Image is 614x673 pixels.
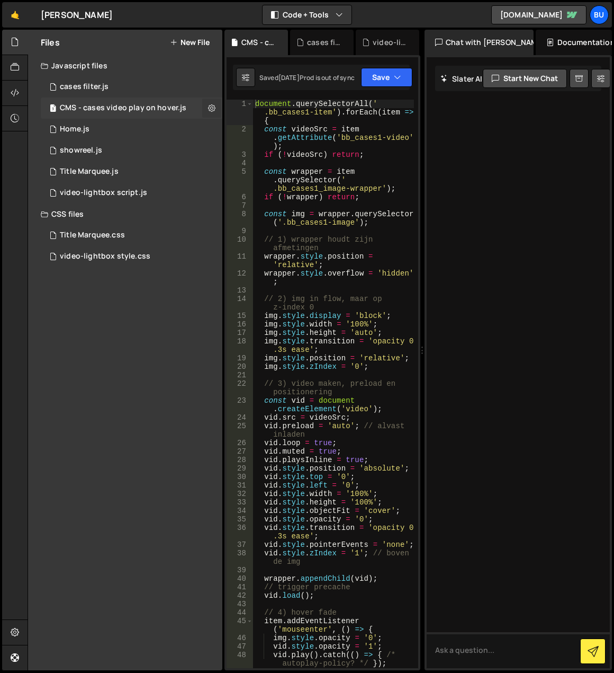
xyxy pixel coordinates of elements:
[41,161,222,182] div: 16080/43931.js
[170,38,210,47] button: New File
[227,100,253,125] div: 1
[227,608,253,617] div: 44
[227,422,253,439] div: 25
[241,37,275,48] div: CMS - cases video play on hover.js
[41,98,222,119] div: 16080/43141.js
[227,295,253,312] div: 14
[227,524,253,541] div: 36
[227,473,253,481] div: 30
[60,146,102,155] div: showreel.js
[300,73,355,82] div: Prod is out of sync
[28,55,222,76] div: Javascript files
[41,37,60,48] h2: Files
[483,69,567,88] button: Start new chat
[50,105,56,113] span: 3
[227,515,253,524] div: 35
[227,150,253,159] div: 3
[227,447,253,456] div: 27
[227,201,253,210] div: 7
[227,125,253,150] div: 2
[227,651,253,668] div: 48
[41,225,222,246] div: 16080/43930.css
[425,30,534,55] div: Chat with [PERSON_NAME]
[227,566,253,574] div: 39
[41,76,222,98] div: 16080/44245.js
[227,312,253,320] div: 15
[227,591,253,600] div: 42
[227,507,253,515] div: 34
[227,413,253,422] div: 24
[227,337,253,354] div: 18
[227,252,253,269] div: 11
[60,103,186,113] div: CMS - cases video play on hover.js
[41,182,222,203] div: 16080/43926.js
[227,498,253,507] div: 33
[227,227,253,235] div: 9
[536,30,612,55] div: Documentation
[227,396,253,413] div: 23
[28,203,222,225] div: CSS files
[227,481,253,490] div: 31
[440,74,483,84] h2: Slater AI
[227,490,253,498] div: 32
[227,574,253,583] div: 40
[41,119,222,140] div: 16080/43136.js
[227,456,253,464] div: 28
[259,73,300,82] div: Saved
[227,464,253,473] div: 29
[227,193,253,201] div: 6
[60,125,89,134] div: Home.js
[227,583,253,591] div: 41
[227,320,253,329] div: 16
[41,8,113,21] div: [PERSON_NAME]
[60,188,147,198] div: video-lightbox script.js
[590,5,609,24] a: Bu
[227,617,253,634] div: 45
[60,167,119,176] div: Title Marquee.js
[41,246,222,267] div: 16080/43928.css
[227,235,253,252] div: 10
[263,5,351,24] button: Code + Tools
[227,269,253,286] div: 12
[227,600,253,608] div: 43
[2,2,28,28] a: 🤙
[227,167,253,193] div: 5
[227,439,253,447] div: 26
[227,329,253,337] div: 17
[41,140,222,161] div: 16080/43137.js
[227,371,253,379] div: 21
[227,286,253,295] div: 13
[60,252,150,261] div: video-lightbox style.css
[307,37,341,48] div: cases filter.js
[227,362,253,371] div: 20
[361,68,412,87] button: Save
[278,73,300,82] div: [DATE]
[60,231,125,240] div: Title Marquee.css
[227,642,253,651] div: 47
[227,549,253,566] div: 38
[227,379,253,396] div: 22
[227,210,253,227] div: 8
[227,541,253,549] div: 37
[373,37,407,48] div: video-lightbox script.js
[227,354,253,362] div: 19
[491,5,586,24] a: [DOMAIN_NAME]
[60,82,109,92] div: cases filter.js
[227,634,253,642] div: 46
[227,159,253,167] div: 4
